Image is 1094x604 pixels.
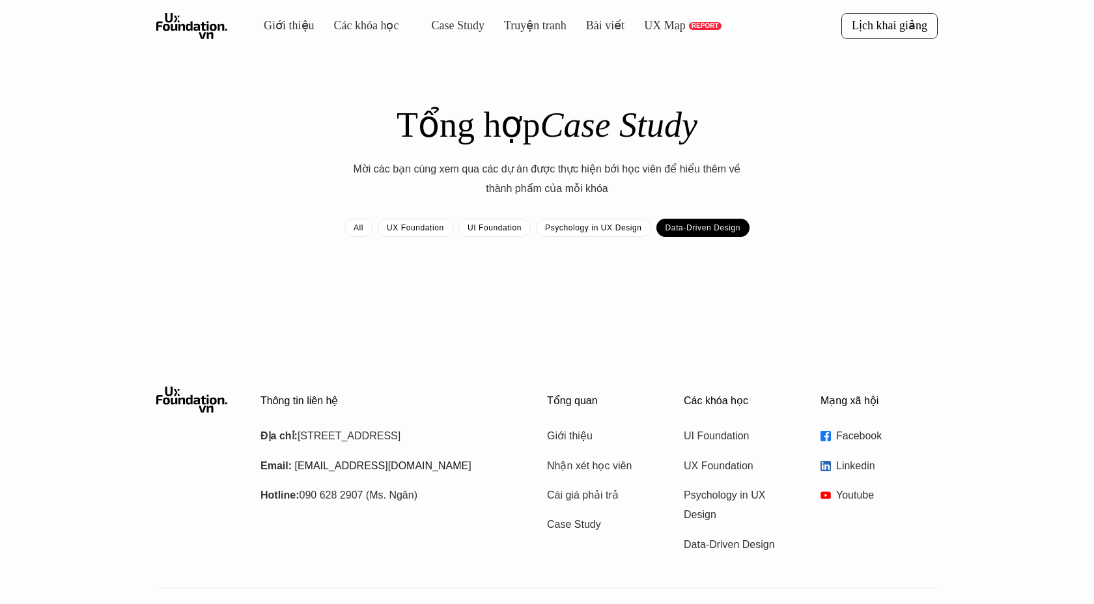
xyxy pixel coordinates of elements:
[684,535,788,555] a: Data-Driven Design
[547,486,651,505] a: Cái giá phải trả
[343,219,372,237] a: All
[547,426,651,446] a: Giới thiệu
[547,515,651,534] a: Case Study
[546,223,642,232] p: Psychology in UX Design
[294,460,471,471] a: [EMAIL_ADDRESS][DOMAIN_NAME]
[820,456,938,476] a: Linkedin
[666,223,742,232] p: Data-Driven Design
[352,159,742,199] p: Mời các bạn cùng xem qua các dự án được thực hiện bới học viên để hiểu thêm về thành phẩm của mỗi...
[836,486,938,505] p: Youtube
[260,426,514,446] p: [STREET_ADDRESS]
[684,394,801,407] p: Các khóa học
[260,486,514,505] p: 090 628 2907 (Ms. Ngân)
[468,223,523,232] p: UI Foundation
[836,456,938,476] p: Linkedin
[680,22,705,30] p: REPORT
[678,22,707,30] a: REPORT
[427,18,478,33] a: Case Study
[845,13,938,38] a: Lịch khai giảng
[539,102,695,148] em: Case Study
[547,394,664,407] p: Tổng quan
[634,18,675,33] a: UX Map
[260,430,298,441] strong: Địa chỉ:
[260,489,300,501] strong: Hotline:
[836,426,938,446] p: Facebook
[260,460,292,471] strong: Email:
[684,456,788,476] a: UX Foundation
[352,223,363,232] p: All
[331,18,394,33] a: Các khóa học
[386,223,444,232] p: UX Foundation
[319,104,775,146] h1: Tổng hợp
[820,486,938,505] a: Youtube
[684,426,788,446] a: UI Foundation
[260,394,514,407] p: Thông tin liên hệ
[856,18,927,33] p: Lịch khai giảng
[684,486,788,525] a: Psychology in UX Design
[820,394,938,407] p: Mạng xã hội
[580,18,614,33] a: Bài viết
[498,18,560,33] a: Truyện tranh
[264,18,312,33] a: Giới thiệu
[820,426,938,446] a: Facebook
[547,456,651,476] a: Nhận xét học viên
